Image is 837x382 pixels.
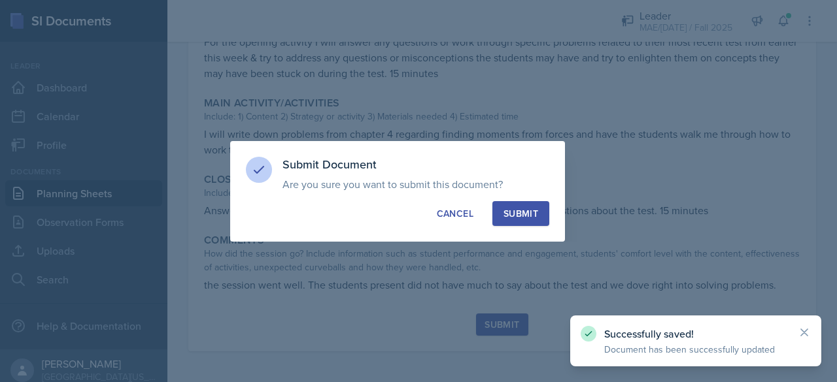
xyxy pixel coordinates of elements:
[604,327,787,340] p: Successfully saved!
[282,178,549,191] p: Are you sure you want to submit this document?
[492,201,549,226] button: Submit
[437,207,473,220] div: Cancel
[426,201,485,226] button: Cancel
[282,157,549,172] h3: Submit Document
[604,343,787,356] p: Document has been successfully updated
[504,207,538,220] div: Submit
